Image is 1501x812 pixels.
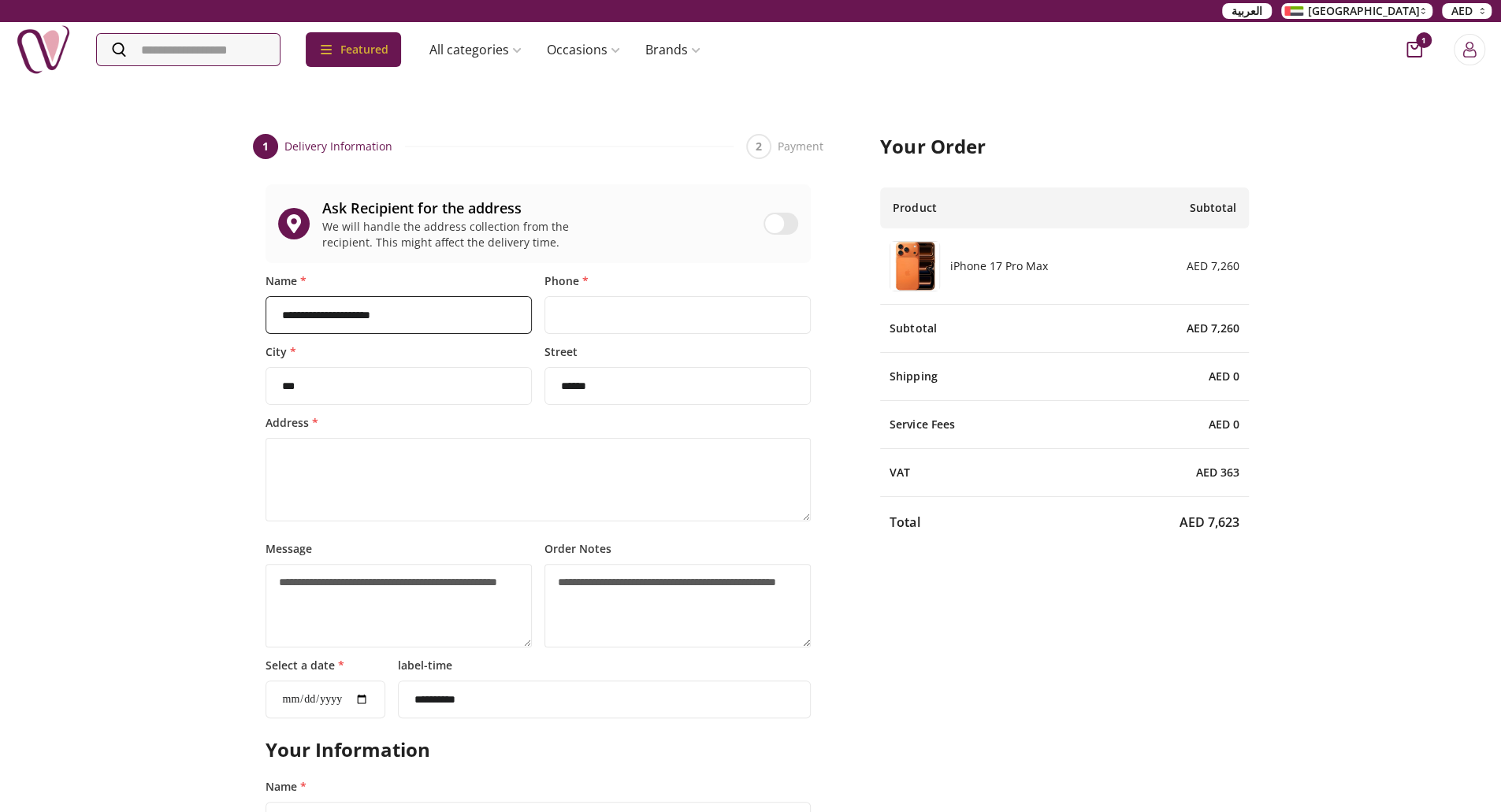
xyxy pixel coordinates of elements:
div: 2 [746,134,771,159]
input: Search [97,34,280,65]
div: AED 7,260 [1180,258,1239,274]
label: City [266,347,532,358]
label: Address [266,417,812,428]
div: VAT [880,449,1248,497]
div: Total [880,497,1248,532]
label: Phone [544,276,811,287]
button: [GEOGRAPHIC_DATA] [1281,3,1432,19]
div: Service Fees [880,401,1248,449]
img: Arabic_dztd3n.png [1284,6,1303,16]
span: Payment [778,139,823,154]
div: Shipping [880,353,1248,401]
label: label-time [398,660,812,671]
a: Brands [633,34,713,65]
button: Login [1454,34,1485,65]
span: AED 0 [1209,369,1239,384]
div: Featured [306,32,401,67]
span: AED [1451,3,1473,19]
span: العربية [1232,3,1262,19]
div: Ask Recipient for the address [322,197,752,219]
div: Subtotal [880,305,1248,353]
span: Delivery Information [284,139,392,154]
a: All categories [417,34,534,65]
label: Select a date [266,660,385,671]
button: 2Payment [746,134,823,159]
label: Name [266,781,812,792]
h2: Your Order [880,134,1248,159]
img: y7rvzz1w8b3ultzzrhvz.png [890,242,939,291]
button: cart-button [1406,42,1422,57]
span: Product [893,200,936,216]
label: Message [266,543,532,554]
span: AED 7,260 [1187,321,1239,336]
label: Name [266,276,532,287]
img: Nigwa-uae-gifts [16,22,71,77]
label: Order Notes [544,543,811,554]
span: AED 363 [1196,465,1239,480]
div: 1 [253,134,278,159]
button: 1Delivery Information [253,134,392,159]
span: AED 0 [1209,417,1239,432]
h2: Your Information [266,737,812,762]
h6: iPhone 17 Pro Max [940,258,1047,274]
span: Subtotal [1190,200,1236,216]
span: AED 7,623 [1180,513,1239,532]
span: 1 [1416,32,1432,48]
div: We will handle the address collection from the recipient. This might affect the delivery time. [322,219,580,250]
label: Street [544,347,811,358]
span: [GEOGRAPHIC_DATA] [1308,3,1420,19]
a: Occasions [534,34,633,65]
button: AED [1442,3,1492,19]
